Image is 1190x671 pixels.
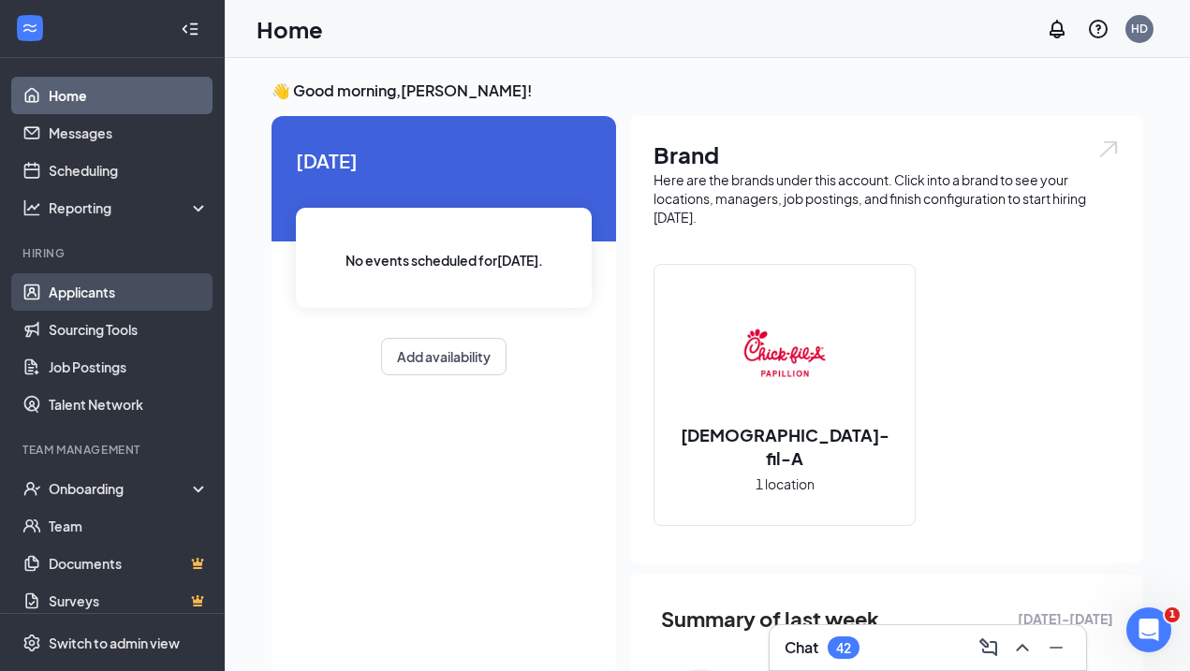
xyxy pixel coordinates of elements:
svg: ComposeMessage [977,636,1000,659]
div: Here are the brands under this account. Click into a brand to see your locations, managers, job p... [654,170,1121,226]
span: [DATE] [296,146,592,175]
a: Talent Network [49,386,209,423]
div: Reporting [49,198,210,217]
div: 42 [836,640,851,656]
div: Team Management [22,442,205,458]
span: No events scheduled for [DATE] . [345,250,543,270]
svg: ChevronUp [1011,636,1034,659]
h1: Brand [654,139,1121,170]
img: open.6027fd2a22e1237b5b06.svg [1096,139,1121,160]
a: SurveysCrown [49,582,209,620]
button: Minimize [1041,633,1071,663]
span: 1 location [756,474,815,494]
svg: Settings [22,634,41,652]
h1: Home [257,13,323,45]
svg: QuestionInfo [1087,18,1109,40]
a: Sourcing Tools [49,311,209,348]
svg: UserCheck [22,479,41,498]
svg: Analysis [22,198,41,217]
iframe: Intercom live chat [1126,607,1171,652]
button: ChevronUp [1007,633,1037,663]
a: DocumentsCrown [49,545,209,582]
div: HD [1131,21,1148,36]
h3: Chat [785,637,818,658]
svg: Notifications [1046,18,1068,40]
svg: Collapse [181,20,199,38]
a: Team [49,507,209,545]
span: 1 [1165,607,1180,622]
h3: 👋 Good morning, [PERSON_NAME] ! [272,80,1143,101]
div: Switch to admin view [49,634,180,652]
div: Onboarding [49,479,193,498]
a: Job Postings [49,348,209,386]
button: Add availability [381,338,507,375]
span: Summary of last week [661,603,879,635]
a: Scheduling [49,152,209,189]
a: Home [49,77,209,114]
div: Hiring [22,245,205,261]
a: Messages [49,114,209,152]
svg: Minimize [1045,636,1067,659]
svg: WorkstreamLogo [21,19,39,37]
span: [DATE] - [DATE] [1018,608,1113,629]
a: Applicants [49,273,209,311]
button: ComposeMessage [974,633,1004,663]
h2: [DEMOGRAPHIC_DATA]-fil-A [654,423,915,470]
img: Chick-fil-A [725,296,845,416]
